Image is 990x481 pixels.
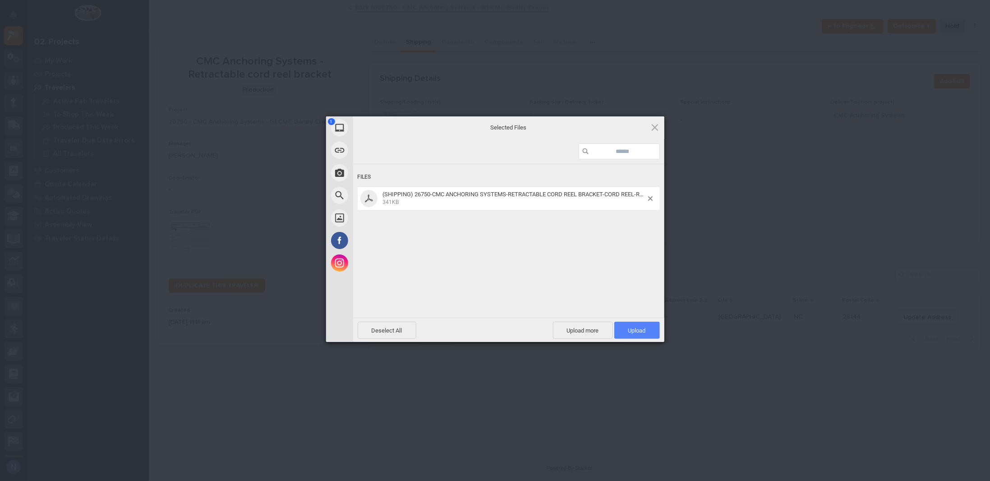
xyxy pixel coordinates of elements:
div: Facebook [326,229,434,252]
div: My Device [326,116,434,139]
div: Unsplash [326,207,434,229]
span: (SHIPPING) 26750-CMC ANCHORING SYSTEMS-RETRACTABLE CORD REEL BRACKET-CORD REEL-R0-08.19.25.pdf [383,191,677,198]
div: Instagram [326,252,434,274]
span: 1 [328,118,335,125]
span: Click here or hit ESC to close picker [650,122,660,132]
div: Link (URL) [326,139,434,162]
span: Upload more [553,322,613,339]
span: Upload [628,327,646,334]
span: Deselect All [358,322,416,339]
span: Upload [614,322,660,339]
div: Web Search [326,184,434,207]
span: 341KB [383,199,399,205]
span: Selected Files [419,124,599,132]
div: Files [358,169,660,185]
span: (SHIPPING) 26750-CMC ANCHORING SYSTEMS-RETRACTABLE CORD REEL BRACKET-CORD REEL-R0-08.19.25.pdf [380,191,648,206]
div: Take Photo [326,162,434,184]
